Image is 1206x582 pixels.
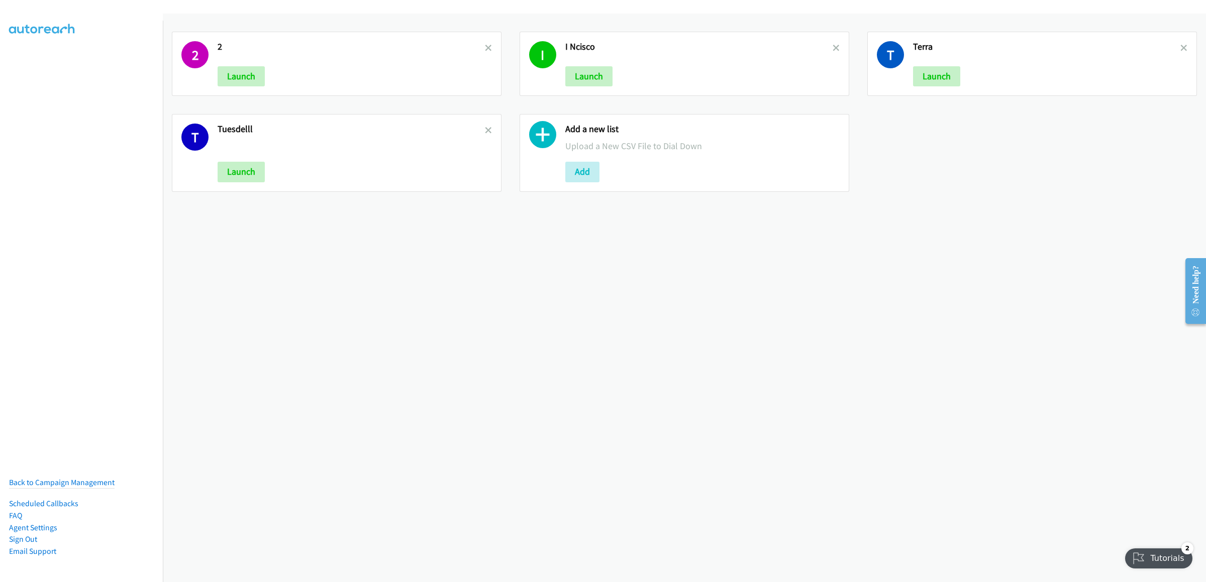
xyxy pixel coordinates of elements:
[913,41,1180,53] h2: Terra
[1177,250,1206,332] iframe: Resource Center
[565,124,840,135] h2: Add a new list
[9,478,115,487] a: Back to Campaign Management
[529,41,556,68] h1: I
[565,139,840,153] p: Upload a New CSV File to Dial Down
[181,124,209,151] h1: T
[1119,538,1198,574] iframe: Checklist
[565,41,833,53] h2: I Ncisco
[218,162,265,182] button: Launch
[565,66,613,86] button: Launch
[218,41,485,53] h2: 2
[181,41,209,68] h1: 2
[9,523,57,532] a: Agent Settings
[877,41,904,68] h1: T
[9,511,22,520] a: FAQ
[9,534,37,544] a: Sign Out
[218,66,265,86] button: Launch
[913,66,960,86] button: Launch
[565,162,599,182] button: Add
[218,124,485,135] h2: Tuesdelll
[9,499,78,508] a: Scheduled Callbacks
[9,546,56,556] a: Email Support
